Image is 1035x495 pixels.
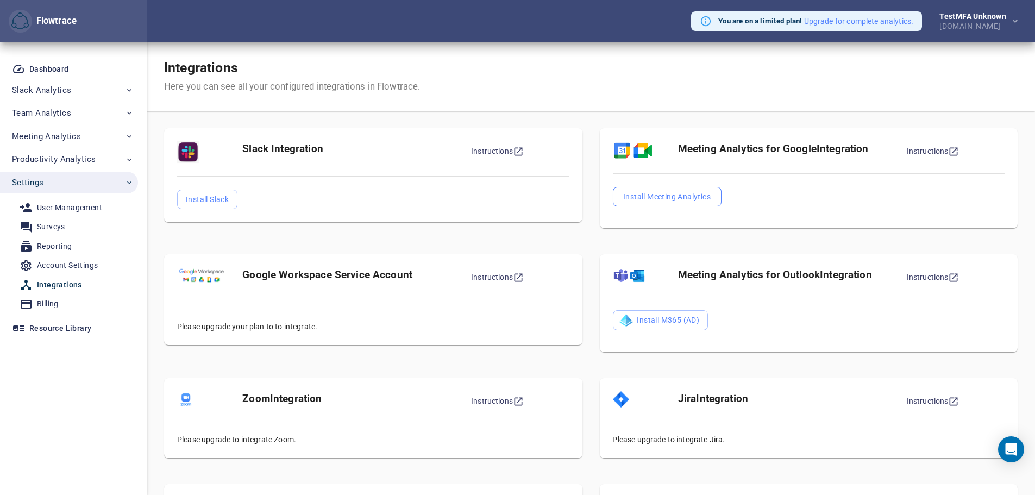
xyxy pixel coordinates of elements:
[11,12,29,30] img: Flowtrace
[678,141,907,156] div: Meeting Analytics for Google Integration
[804,16,914,27] button: Upgrade for complete analytics.
[9,10,32,33] button: Flowtrace
[12,129,81,143] span: Meeting Analytics
[37,220,65,234] div: Surveys
[12,152,96,166] span: Productivity Analytics
[29,62,69,76] div: Dashboard
[907,397,959,405] a: Instructions
[177,434,569,445] div: Please upgrade to integrate Zoom.
[718,17,802,25] strong: You are on a limited plan!
[471,273,524,281] a: Instructions
[242,267,471,282] div: Google Workspace Service Account
[9,10,77,33] div: Flowtrace
[612,391,629,408] img: Integration Logo
[177,321,373,332] div: Please upgrade your plan to to integrate.
[164,80,420,93] div: Here you can see all your configured integrations in Flowtrace.
[37,297,59,311] div: Billing
[177,267,226,283] img: Paywall
[186,193,229,206] span: Install Slack
[621,314,699,327] span: Install M365 (AD)
[621,190,712,203] span: Install Meeting Analytics
[177,141,199,163] img: Paywall
[612,267,645,284] img: Integration Logo
[612,187,721,206] button: Install Meeting Analytics
[37,201,102,215] div: User Management
[37,259,98,272] div: Account Settings
[12,176,43,190] span: Settings
[939,20,1011,30] div: [DOMAIN_NAME]
[37,278,82,292] div: Integrations
[922,9,1026,33] button: testMFA Unknown[DOMAIN_NAME]
[619,314,632,327] img: Logo
[471,397,524,405] a: Instructions
[939,12,1011,20] div: testMFA Unknown
[12,106,71,120] span: Team Analytics
[29,322,91,335] div: Resource Library
[907,147,959,155] a: Instructions
[177,391,195,408] img: Integration Logo
[242,141,471,156] div: Slack Integration
[164,60,420,76] h1: Integrations
[37,240,72,253] div: Reporting
[907,273,959,281] a: Instructions
[678,267,907,282] div: Meeting Analytics for Outlook Integration
[678,391,907,406] div: Jira Integration
[32,15,77,28] div: Flowtrace
[998,436,1024,462] div: Open Intercom Messenger
[12,83,71,97] span: Slack Analytics
[612,434,1004,445] div: Please upgrade to integrate Jira.
[612,141,653,160] img: Paywall
[612,310,708,330] button: LogoInstall M365 (AD)
[177,190,237,209] button: Install Slack
[242,391,471,406] div: Zoom Integration
[471,147,524,155] a: Instructions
